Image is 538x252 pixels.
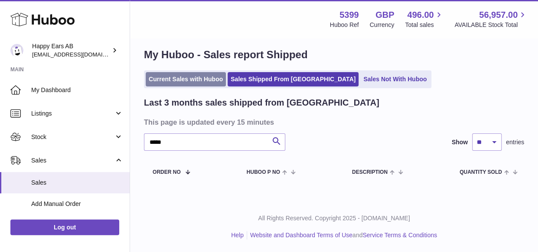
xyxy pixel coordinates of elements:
span: 56,957.00 [479,9,518,21]
h1: My Huboo - Sales report Shipped [144,48,524,62]
span: AVAILABLE Stock Total [454,21,528,29]
p: All Rights Reserved. Copyright 2025 - [DOMAIN_NAME] [137,214,531,222]
span: Sales [31,179,123,187]
a: Sales Shipped From [GEOGRAPHIC_DATA] [228,72,359,86]
a: 56,957.00 AVAILABLE Stock Total [454,9,528,29]
img: 3pl@happyearsearplugs.com [10,44,23,57]
h2: Last 3 months sales shipped from [GEOGRAPHIC_DATA] [144,97,379,109]
span: Stock [31,133,114,141]
span: entries [506,138,524,146]
span: My Dashboard [31,86,123,94]
span: Listings [31,109,114,118]
a: Website and Dashboard Terms of Use [250,232,352,239]
a: 496.00 Total sales [405,9,443,29]
span: Sales [31,156,114,165]
span: Add Manual Order [31,200,123,208]
strong: GBP [375,9,394,21]
span: Total sales [405,21,443,29]
a: Help [231,232,244,239]
a: Sales Not With Huboo [360,72,430,86]
span: 496.00 [407,9,434,21]
strong: 5399 [339,9,359,21]
div: Huboo Ref [330,21,359,29]
a: Current Sales with Huboo [146,72,226,86]
a: Service Terms & Conditions [362,232,437,239]
div: Happy Ears AB [32,42,110,59]
label: Show [452,138,468,146]
li: and [247,231,437,239]
span: Huboo P no [247,169,280,175]
span: [EMAIL_ADDRESS][DOMAIN_NAME] [32,51,127,58]
span: Order No [153,169,181,175]
div: Currency [370,21,395,29]
a: Log out [10,219,119,235]
span: Quantity Sold [460,169,502,175]
h3: This page is updated every 15 minutes [144,117,522,127]
span: Description [352,169,388,175]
